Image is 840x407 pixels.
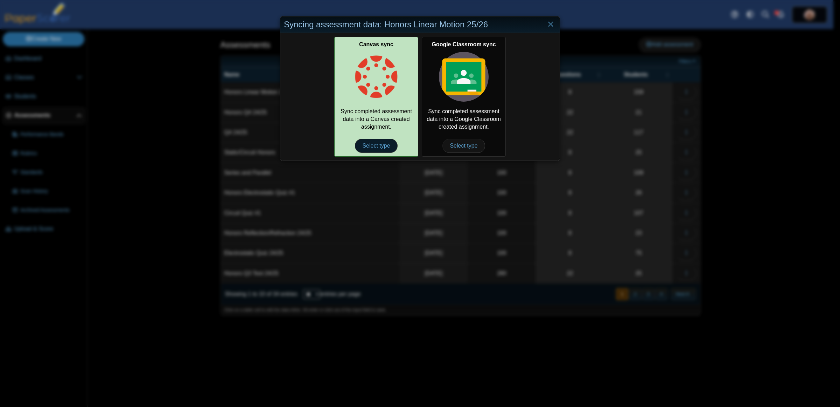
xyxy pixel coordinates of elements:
span: Select type [355,139,397,153]
b: Canvas sync [359,41,393,47]
a: Canvas sync Sync completed assessment data into a Canvas created assignment. Select type [334,37,418,157]
img: class-type-canvas.png [351,52,401,102]
div: Sync completed assessment data into a Google Classroom created assignment. [422,37,506,157]
div: Sync completed assessment data into a Canvas created assignment. [334,37,418,157]
span: Select type [442,139,485,153]
a: Close [545,19,556,30]
b: Google Classroom sync [432,41,496,47]
div: Syncing assessment data: Honors Linear Motion 25/26 [280,16,560,33]
img: class-type-google-classroom.svg [439,52,489,102]
a: Google Classroom sync Sync completed assessment data into a Google Classroom created assignment. ... [422,37,506,157]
